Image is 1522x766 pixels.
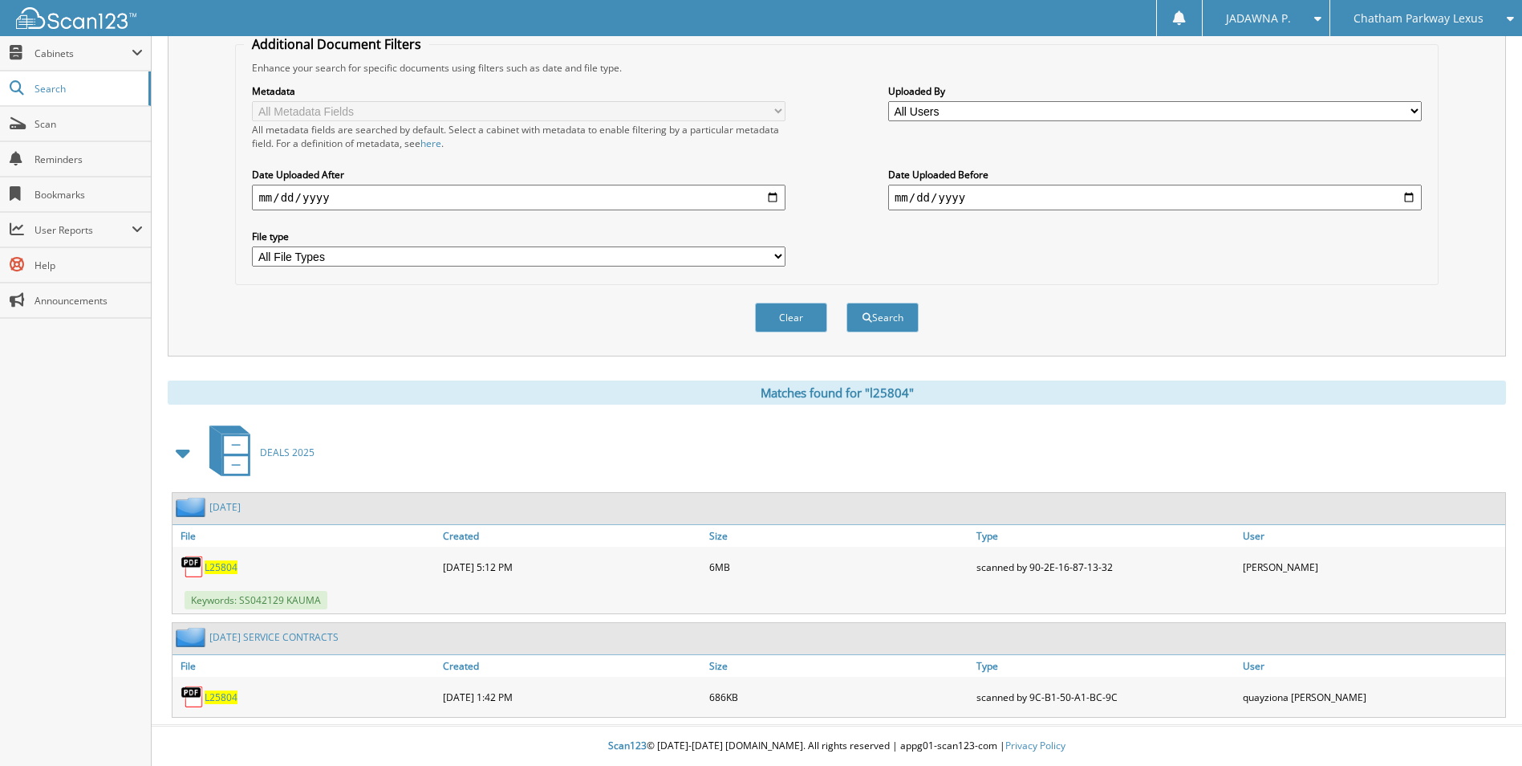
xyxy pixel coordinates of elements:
[755,303,827,332] button: Clear
[439,525,705,547] a: Created
[705,551,972,583] div: 6MB
[608,739,647,752] span: Scan123
[705,681,972,713] div: 686KB
[1239,681,1505,713] div: quayziona [PERSON_NAME]
[1239,655,1505,677] a: User
[972,525,1239,547] a: Type
[252,168,785,181] label: Date Uploaded After
[168,381,1506,405] div: Matches found for "l25804"
[34,82,140,96] span: Search
[244,61,1429,75] div: Enhance your search for specific documents using filters such as date and file type.
[439,551,705,583] div: [DATE] 5:12 PM
[209,630,339,644] a: [DATE] SERVICE CONTRACTS
[972,681,1239,713] div: scanned by 9C-B1-50-A1-BC-9C
[1005,739,1065,752] a: Privacy Policy
[252,185,785,210] input: start
[34,153,143,166] span: Reminders
[209,500,241,514] a: [DATE]
[888,84,1422,98] label: Uploaded By
[244,35,429,53] legend: Additional Document Filters
[846,303,919,332] button: Search
[972,655,1239,677] a: Type
[181,685,205,709] img: PDF.png
[420,136,441,150] a: here
[439,655,705,677] a: Created
[34,117,143,131] span: Scan
[1239,551,1505,583] div: [PERSON_NAME]
[705,655,972,677] a: Size
[34,188,143,202] span: Bookmarks
[176,497,209,517] img: folder2.png
[888,185,1422,210] input: end
[252,84,785,98] label: Metadata
[205,691,237,704] a: L25804
[1239,525,1505,547] a: User
[1442,689,1522,766] iframe: Chat Widget
[972,551,1239,583] div: scanned by 90-2E-16-87-13-32
[181,555,205,579] img: PDF.png
[34,259,143,272] span: Help
[439,681,705,713] div: [DATE] 1:42 PM
[176,627,209,647] img: folder2.png
[34,47,132,60] span: Cabinets
[34,294,143,308] span: Announcements
[888,168,1422,181] label: Date Uploaded Before
[152,727,1522,766] div: © [DATE]-[DATE] [DOMAIN_NAME]. All rights reserved | appg01-scan123-com |
[205,560,237,574] a: L25804
[260,446,315,459] span: DEALS 2025
[705,525,972,547] a: Size
[252,123,785,150] div: All metadata fields are searched by default. Select a cabinet with metadata to enable filtering b...
[172,655,439,677] a: File
[1226,14,1291,23] span: JADAWNA P.
[200,421,315,484] a: DEALS 2025
[34,223,132,237] span: User Reports
[185,591,327,609] span: Keywords: SS042129 KAUMA
[16,7,136,29] img: scan123-logo-white.svg
[172,525,439,547] a: File
[252,230,785,243] label: File type
[1354,14,1483,23] span: Chatham Parkway Lexus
